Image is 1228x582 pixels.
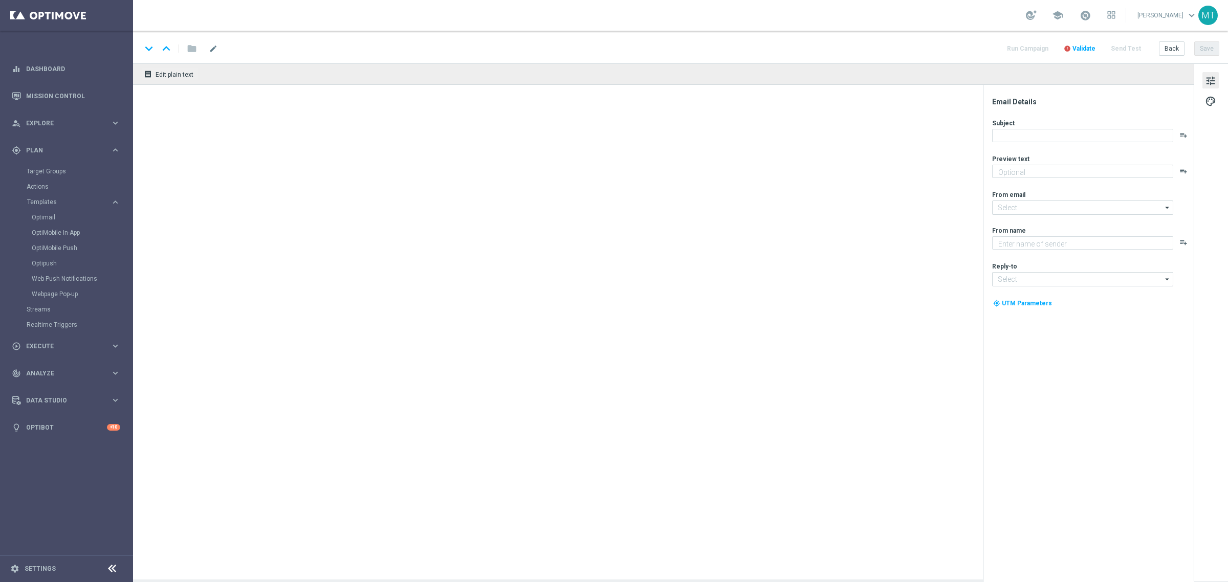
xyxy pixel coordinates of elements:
[993,300,1000,307] i: my_location
[27,194,132,302] div: Templates
[992,262,1017,271] label: Reply-to
[26,147,111,153] span: Plan
[12,82,120,109] div: Mission Control
[111,197,120,207] i: keyboard_arrow_right
[27,179,132,194] div: Actions
[1205,95,1216,108] span: palette
[992,155,1029,163] label: Preview text
[32,290,106,298] a: Webpage Pop-up
[111,145,120,155] i: keyboard_arrow_right
[141,41,157,56] i: keyboard_arrow_down
[11,342,121,350] button: play_circle_outline Execute keyboard_arrow_right
[1002,300,1052,307] span: UTM Parameters
[209,44,218,53] span: mode_edit
[111,118,120,128] i: keyboard_arrow_right
[141,68,198,81] button: receipt Edit plain text
[1205,74,1216,87] span: tune
[25,566,56,572] a: Settings
[27,317,132,332] div: Realtime Triggers
[992,272,1173,286] input: Select
[1052,10,1063,21] span: school
[11,396,121,405] button: Data Studio keyboard_arrow_right
[27,199,100,205] span: Templates
[156,71,193,78] span: Edit plain text
[12,342,111,351] div: Execute
[32,286,132,302] div: Webpage Pop-up
[32,275,106,283] a: Web Push Notifications
[144,70,152,78] i: receipt
[32,244,106,252] a: OptiMobile Push
[12,369,111,378] div: Analyze
[27,302,132,317] div: Streams
[11,119,121,127] button: person_search Explore keyboard_arrow_right
[1198,6,1218,25] div: MT
[1194,41,1219,56] button: Save
[32,210,132,225] div: Optimail
[26,120,111,126] span: Explore
[1159,41,1185,56] button: Back
[992,119,1015,127] label: Subject
[26,82,120,109] a: Mission Control
[1202,72,1219,88] button: tune
[10,564,19,573] i: settings
[12,146,21,155] i: gps_fixed
[12,64,21,74] i: equalizer
[1179,238,1188,247] button: playlist_add
[26,55,120,82] a: Dashboard
[26,414,107,441] a: Optibot
[32,225,132,240] div: OptiMobile In-App
[12,396,111,405] div: Data Studio
[1064,45,1071,52] i: error
[32,271,132,286] div: Web Push Notifications
[12,369,21,378] i: track_changes
[107,424,120,431] div: +10
[32,240,132,256] div: OptiMobile Push
[27,167,106,175] a: Target Groups
[32,256,132,271] div: Optipush
[12,342,21,351] i: play_circle_outline
[27,321,106,329] a: Realtime Triggers
[111,341,120,351] i: keyboard_arrow_right
[12,146,111,155] div: Plan
[11,65,121,73] div: equalizer Dashboard
[32,229,106,237] a: OptiMobile In-App
[12,119,21,128] i: person_search
[1186,10,1197,21] span: keyboard_arrow_down
[159,41,174,56] i: keyboard_arrow_up
[26,397,111,404] span: Data Studio
[1179,131,1188,139] button: playlist_add
[1179,167,1188,175] button: playlist_add
[1163,201,1173,214] i: arrow_drop_down
[12,119,111,128] div: Explore
[992,97,1193,106] div: Email Details
[11,92,121,100] button: Mission Control
[992,298,1053,309] button: my_location UTM Parameters
[992,227,1026,235] label: From name
[992,200,1173,215] input: Select
[27,164,132,179] div: Target Groups
[1072,45,1095,52] span: Validate
[26,343,111,349] span: Execute
[1136,8,1198,23] a: [PERSON_NAME]keyboard_arrow_down
[1062,42,1097,56] button: error Validate
[11,369,121,377] button: track_changes Analyze keyboard_arrow_right
[1163,273,1173,286] i: arrow_drop_down
[12,423,21,432] i: lightbulb
[27,198,121,206] button: Templates keyboard_arrow_right
[992,191,1025,199] label: From email
[11,146,121,154] button: gps_fixed Plan keyboard_arrow_right
[26,370,111,376] span: Analyze
[111,368,120,378] i: keyboard_arrow_right
[11,423,121,432] button: lightbulb Optibot +10
[27,305,106,314] a: Streams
